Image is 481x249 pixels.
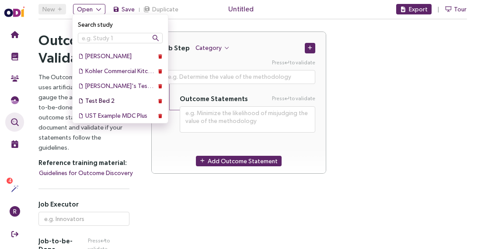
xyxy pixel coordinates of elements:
button: Actions [5,179,24,198]
button: UST Example MDC Plus [73,108,168,123]
button: Outcome Validation [5,112,24,132]
img: Community [11,74,19,82]
button: [PERSON_NAME] [73,49,168,63]
button: Category [195,42,230,53]
span: Guidelines for Outcome Discovery [39,168,133,178]
button: Live Events [5,134,24,154]
span: Tour [454,4,467,14]
div: Test Bed 2 [85,96,155,105]
button: Needs Framework [5,91,24,110]
button: Home [5,25,24,44]
input: e.g. Study 1 [78,33,163,43]
button: Kohler Commercial Kitchen or Bathroom [73,63,168,78]
button: Test Bed 2 [73,93,168,108]
p: The Outcome Validation tool uses artificial intelligence to gauge the accuracy of your job-to-be-... [38,72,129,152]
h2: Outcome Validation [38,32,129,67]
img: Live Events [11,140,19,148]
img: Outcome Validation [11,118,19,126]
div: [PERSON_NAME]'s Test Bed [85,81,155,91]
span: Delete study [158,111,162,120]
strong: Reference training material: [38,159,127,166]
span: Export [409,4,428,14]
div: Kohler Commercial Kitchen or Bathroom [85,66,155,76]
span: Category [195,43,222,53]
span: search [152,35,159,42]
div: UST Example MDC Plus [85,111,155,120]
button: Guidelines for Outcome Discovery [38,168,133,178]
button: Export [396,4,432,14]
sup: 4 [7,178,13,184]
button: Add Outcome Statement [196,156,282,166]
span: Save [122,4,135,14]
button: [PERSON_NAME]'s Test Bed [73,78,168,93]
h4: Job Step [162,44,190,52]
textarea: Press Enter to validate [162,70,315,84]
h5: Outcome Statements [180,95,248,103]
span: Open [77,4,93,14]
textarea: Press Enter to validate [180,106,315,133]
button: search [149,33,163,43]
img: Training [11,53,19,60]
img: Actions [11,185,19,193]
img: JTBD Needs Framework [11,96,19,104]
button: Tour [445,4,467,14]
button: Save [112,4,135,14]
span: Delete study [158,66,162,76]
small: Search study [78,20,163,33]
button: Duplicate [143,4,179,14]
span: Delete study [158,51,162,61]
input: e.g. Innovators [38,212,129,226]
span: Add Outcome Statement [208,156,278,166]
button: Community [5,69,24,88]
div: [PERSON_NAME] [85,51,155,61]
span: Untitled [228,4,254,14]
span: 4 [8,178,11,184]
button: New [38,4,66,14]
span: Delete study [158,81,162,91]
button: R [5,202,24,221]
button: Sign Out [5,224,24,244]
h5: Job Executor [38,200,129,208]
span: R [13,206,17,217]
button: Training [5,47,24,66]
span: Press to validate [272,95,315,103]
span: Delete study [158,96,162,105]
button: Open [73,4,105,14]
